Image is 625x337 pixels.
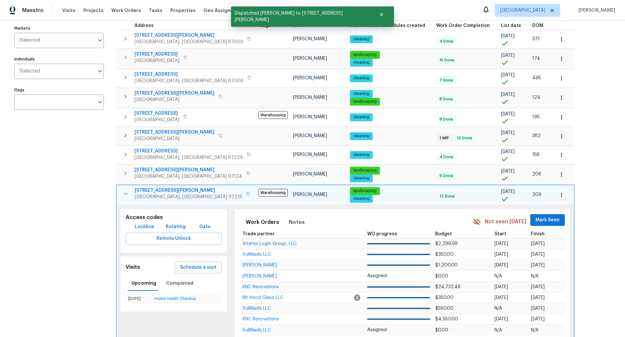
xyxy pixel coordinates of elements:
[243,285,279,289] a: KNC Renovations
[501,23,521,28] span: List date
[243,252,271,257] span: SolMaids LLC
[293,37,327,41] span: [PERSON_NAME]
[435,295,453,300] span: $350.00
[437,173,456,179] span: 9 Done
[435,306,453,311] span: $550.00
[532,95,540,100] span: 124
[532,192,541,197] span: 209
[95,36,104,45] button: Open
[351,75,372,81] span: cleaning
[243,232,275,236] span: Trade partner
[180,264,216,272] span: Schedule a visit
[126,233,222,245] button: Remote Unlock
[531,317,545,321] span: [DATE]
[134,97,215,103] span: [GEOGRAPHIC_DATA]
[494,274,502,279] span: N/A
[197,223,213,231] span: Gate
[134,23,154,28] span: Address
[243,242,297,246] a: Interior Logic Group, LLC
[149,8,162,13] span: Tasks
[243,306,271,311] span: SolMaids LLC
[435,274,448,279] span: $0.00
[531,274,538,279] span: N/A
[246,218,279,227] span: Work Orders
[132,279,156,287] span: Upcoming
[351,152,372,158] span: cleaning
[437,154,456,160] span: 4 Done
[576,7,615,14] span: [PERSON_NAME]
[243,317,279,321] span: KNC Renovations
[501,189,515,194] span: [DATE]
[435,285,461,289] span: $24,732.48
[531,285,545,289] span: [DATE]
[134,136,215,142] span: [GEOGRAPHIC_DATA]
[530,214,565,226] button: Mark Seen
[135,223,154,231] span: Lockbox
[494,306,502,311] span: N/A
[531,232,545,236] span: Finish
[435,241,458,246] span: $2,299.99
[494,241,508,246] span: [DATE]
[532,56,540,61] span: 174
[134,78,243,84] span: [GEOGRAPHIC_DATA], [GEOGRAPHIC_DATA] 97006
[293,56,327,61] span: [PERSON_NAME]
[531,306,545,311] span: [DATE]
[134,71,243,78] span: [STREET_ADDRESS]
[134,51,179,58] span: [STREET_ADDRESS]
[371,8,392,21] button: Close
[135,187,242,194] span: [STREET_ADDRESS][PERSON_NAME]
[126,294,152,304] td: [DATE]
[95,67,104,76] button: Open
[437,78,456,83] span: 7 Done
[293,76,327,80] span: [PERSON_NAME]
[243,328,271,332] a: SolMaids LLC
[126,264,140,271] h5: Visits
[351,168,379,173] span: landscaping
[170,7,196,14] span: Properties
[435,317,458,321] span: $4,550.00
[243,328,271,332] span: SolMaids LLC
[532,172,541,176] span: 206
[531,241,545,246] span: [DATE]
[135,194,242,200] span: [GEOGRAPHIC_DATA], [GEOGRAPHIC_DATA] 97219
[437,58,457,63] span: 15 Done
[134,110,179,117] span: [STREET_ADDRESS]
[134,117,179,123] span: [GEOGRAPHIC_DATA]
[155,297,196,301] a: Home Health Checkup
[134,58,179,64] span: [GEOGRAPHIC_DATA]
[501,73,515,77] span: [DATE]
[243,296,283,300] a: Mt Hood Glass LLC
[435,328,448,332] span: $0.00
[501,131,515,135] span: [DATE]
[243,274,277,279] span: [PERSON_NAME]
[354,294,360,301] span: 2
[500,7,545,14] span: [GEOGRAPHIC_DATA]
[243,253,271,256] a: SolMaids LLC
[494,252,508,257] span: [DATE]
[351,91,372,97] span: cleaning
[134,173,242,180] span: [GEOGRAPHIC_DATA], [GEOGRAPHIC_DATA] 97124
[243,274,277,278] a: [PERSON_NAME]
[111,7,141,14] span: Work Orders
[195,221,215,233] button: Gate
[131,235,216,243] span: Remote Unlock
[501,112,515,116] span: [DATE]
[531,295,545,300] span: [DATE]
[501,149,515,154] span: [DATE]
[437,39,456,44] span: 4 Done
[19,69,40,74] span: 1 Selected
[351,175,372,181] span: cleaning
[485,218,526,226] span: Not seen [DATE]
[501,169,515,174] span: [DATE]
[437,117,456,122] span: 8 Done
[243,306,271,310] a: SolMaids LLC
[532,152,540,157] span: 158
[435,252,453,257] span: $350.00
[134,32,243,39] span: [STREET_ADDRESS][PERSON_NAME]
[501,53,515,58] span: [DATE]
[243,285,279,289] span: KNC Renovations
[293,95,327,100] span: [PERSON_NAME]
[163,221,188,233] button: Rotating
[367,327,430,333] p: Assigned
